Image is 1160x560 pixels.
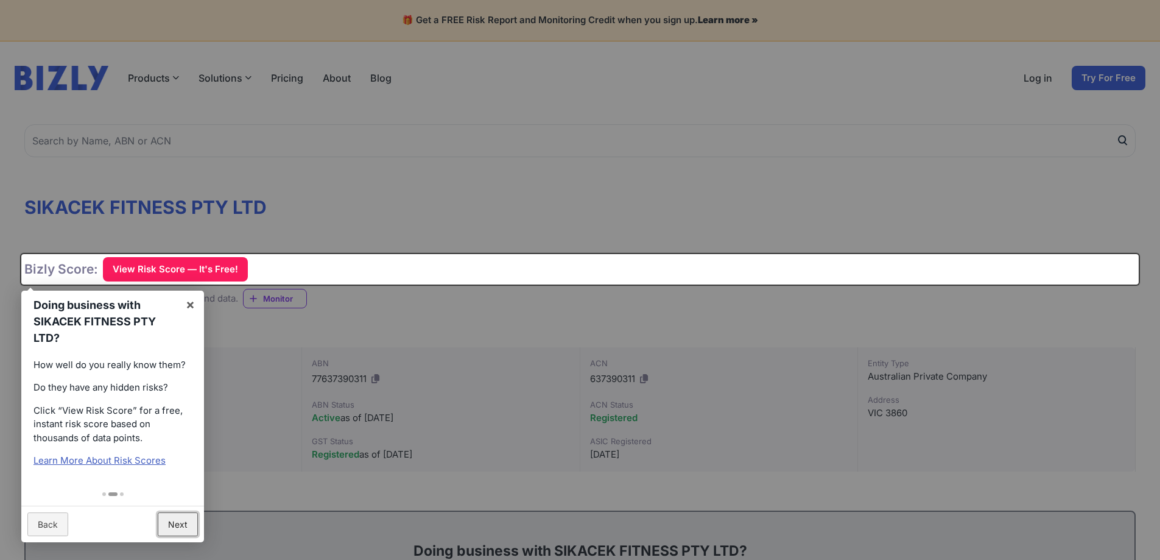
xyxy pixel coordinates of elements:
[33,358,192,372] p: How well do you really know them?
[33,381,192,395] p: Do they have any hidden risks?
[177,291,204,318] a: ×
[158,512,198,536] a: Next
[33,297,176,346] h1: Doing business with SIKACEK FITNESS PTY LTD?
[33,404,192,445] p: Click “View Risk Score” for a free, instant risk score based on thousands of data points.
[27,512,68,536] a: Back
[33,455,166,466] a: Learn More About Risk Scores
